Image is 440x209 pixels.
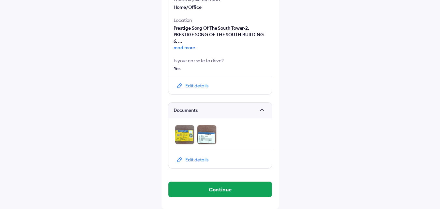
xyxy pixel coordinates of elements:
div: Is your car safe to drive? [174,57,267,64]
img: DL [175,125,194,144]
div: Home/Office [174,4,267,10]
span: Documents [174,107,257,114]
button: Continue [168,182,272,197]
div: Location [174,17,267,23]
div: Edit details [185,82,208,89]
div: Yes [174,65,267,72]
span: read more [174,44,267,51]
span: Prestige Song Of The South Tower-2, PRESTIGE SONG OF THE SOUTH BUILDING-6, ... [174,25,267,51]
div: Edit details [185,157,208,163]
img: DL [197,125,217,144]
